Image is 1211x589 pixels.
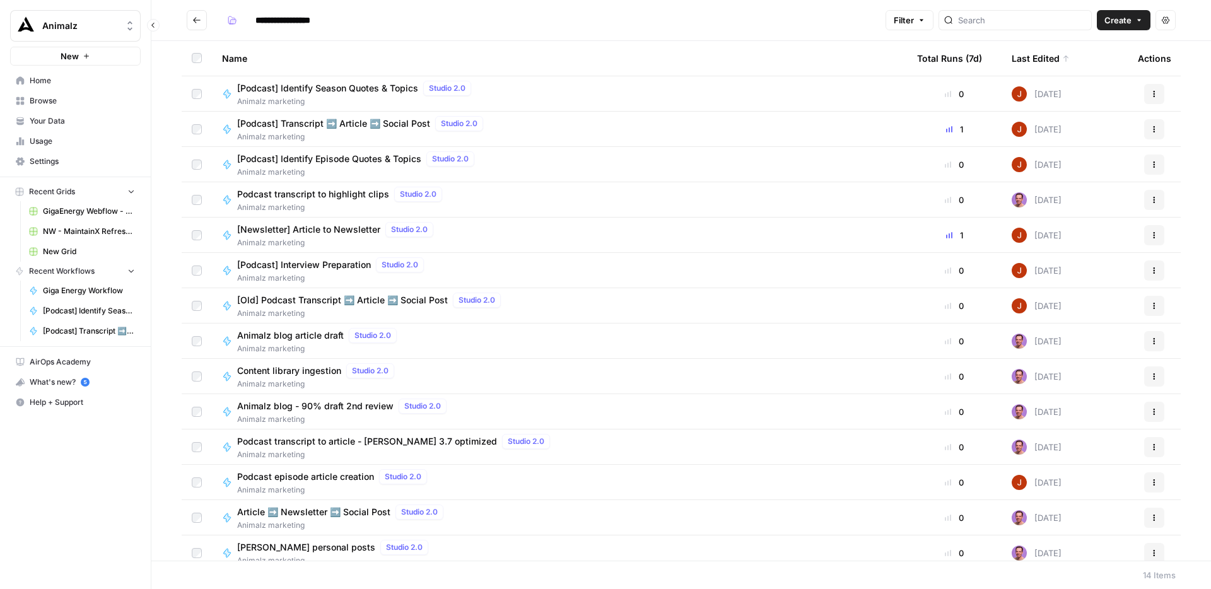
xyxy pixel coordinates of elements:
[237,414,452,425] span: Animalz marketing
[237,153,421,165] span: [Podcast] Identify Episode Quotes & Topics
[30,397,135,408] span: Help + Support
[222,41,897,76] div: Name
[222,540,897,566] a: [PERSON_NAME] personal postsStudio 2.0Animalz marketing
[10,372,141,392] button: What's new? 5
[81,378,90,387] a: 5
[1012,440,1062,455] div: [DATE]
[1012,369,1062,384] div: [DATE]
[1012,228,1062,243] div: [DATE]
[10,47,141,66] button: New
[1012,298,1027,313] img: erg4ip7zmrmc8e5ms3nyz8p46hz7
[917,194,992,206] div: 0
[237,520,448,531] span: Animalz marketing
[1012,334,1027,349] img: 6puihir5v8umj4c82kqcaj196fcw
[222,469,897,496] a: Podcast episode article creationStudio 2.0Animalz marketing
[917,547,992,559] div: 0
[1012,404,1062,419] div: [DATE]
[1012,192,1027,207] img: 6puihir5v8umj4c82kqcaj196fcw
[237,400,394,412] span: Animalz blog - 90% draft 2nd review
[222,328,897,354] a: Animalz blog article draftStudio 2.0Animalz marketing
[1104,14,1132,26] span: Create
[917,229,992,242] div: 1
[1012,404,1027,419] img: 6puihir5v8umj4c82kqcaj196fcw
[61,50,79,62] span: New
[917,88,992,100] div: 0
[10,111,141,131] a: Your Data
[1012,122,1062,137] div: [DATE]
[222,504,897,531] a: Article ➡️ Newsletter ➡️ Social PostStudio 2.0Animalz marketing
[886,10,933,30] button: Filter
[385,471,421,482] span: Studio 2.0
[43,206,135,217] span: GigaEnergy Webflow - Shop Inventories
[382,259,418,271] span: Studio 2.0
[459,294,495,306] span: Studio 2.0
[10,182,141,201] button: Recent Grids
[222,434,897,460] a: Podcast transcript to article - [PERSON_NAME] 3.7 optimizedStudio 2.0Animalz marketing
[1012,122,1027,137] img: erg4ip7zmrmc8e5ms3nyz8p46hz7
[1012,228,1027,243] img: erg4ip7zmrmc8e5ms3nyz8p46hz7
[43,305,135,317] span: [Podcast] Identify Season Quotes & Topics
[29,265,95,277] span: Recent Workflows
[441,118,477,129] span: Studio 2.0
[237,506,390,518] span: Article ➡️ Newsletter ➡️ Social Post
[11,373,140,392] div: What's new?
[1012,545,1027,561] img: 6puihir5v8umj4c82kqcaj196fcw
[222,363,897,390] a: Content library ingestionStudio 2.0Animalz marketing
[1012,440,1027,455] img: 6puihir5v8umj4c82kqcaj196fcw
[917,335,992,347] div: 0
[1012,545,1062,561] div: [DATE]
[29,186,75,197] span: Recent Grids
[23,301,141,321] a: [Podcast] Identify Season Quotes & Topics
[432,153,469,165] span: Studio 2.0
[43,325,135,337] span: [Podcast] Transcript ➡️ Article ➡️ Social Post
[83,379,86,385] text: 5
[917,123,992,136] div: 1
[23,242,141,262] a: New Grid
[1012,157,1027,172] img: erg4ip7zmrmc8e5ms3nyz8p46hz7
[1012,263,1062,278] div: [DATE]
[237,541,375,554] span: [PERSON_NAME] personal posts
[237,378,399,390] span: Animalz marketing
[43,285,135,296] span: Giga Energy Workflow
[237,484,432,496] span: Animalz marketing
[237,237,438,248] span: Animalz marketing
[30,75,135,86] span: Home
[222,151,897,178] a: [Podcast] Identify Episode Quotes & TopicsStudio 2.0Animalz marketing
[237,449,555,460] span: Animalz marketing
[508,436,544,447] span: Studio 2.0
[23,321,141,341] a: [Podcast] Transcript ➡️ Article ➡️ Social Post
[237,294,448,306] span: [Old] Podcast Transcript ➡️ Article ➡️ Social Post
[401,506,438,518] span: Studio 2.0
[30,115,135,127] span: Your Data
[391,224,428,235] span: Studio 2.0
[30,156,135,167] span: Settings
[1012,263,1027,278] img: erg4ip7zmrmc8e5ms3nyz8p46hz7
[1012,298,1062,313] div: [DATE]
[1143,569,1176,581] div: 14 Items
[917,405,992,418] div: 0
[237,272,429,284] span: Animalz marketing
[237,202,447,213] span: Animalz marketing
[222,116,897,143] a: [Podcast] Transcript ➡️ Article ➡️ Social PostStudio 2.0Animalz marketing
[917,370,992,383] div: 0
[30,136,135,147] span: Usage
[237,470,374,483] span: Podcast episode article creation
[10,91,141,111] a: Browse
[10,262,141,281] button: Recent Workflows
[894,14,914,26] span: Filter
[1012,192,1062,207] div: [DATE]
[222,399,897,425] a: Animalz blog - 90% draft 2nd reviewStudio 2.0Animalz marketing
[222,187,897,213] a: Podcast transcript to highlight clipsStudio 2.0Animalz marketing
[1012,369,1027,384] img: 6puihir5v8umj4c82kqcaj196fcw
[237,117,430,130] span: [Podcast] Transcript ➡️ Article ➡️ Social Post
[15,15,37,37] img: Animalz Logo
[1012,86,1062,102] div: [DATE]
[10,352,141,372] a: AirOps Academy
[30,95,135,107] span: Browse
[1012,334,1062,349] div: [DATE]
[1012,157,1062,172] div: [DATE]
[386,542,423,553] span: Studio 2.0
[30,356,135,368] span: AirOps Academy
[237,343,402,354] span: Animalz marketing
[917,300,992,312] div: 0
